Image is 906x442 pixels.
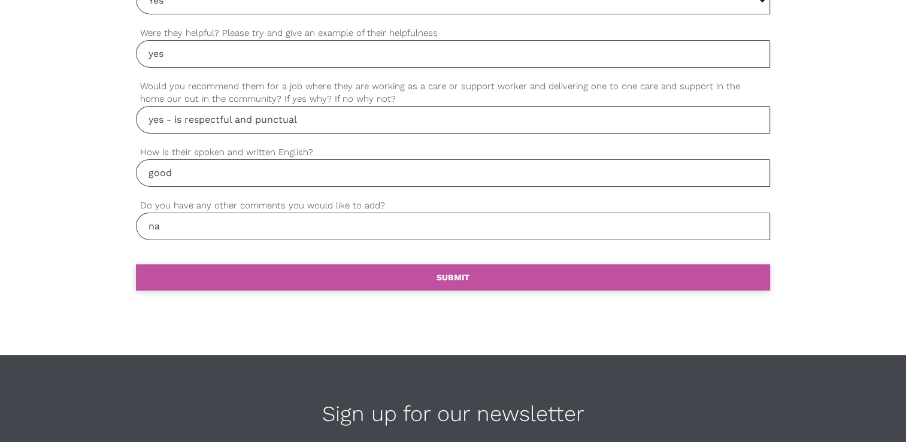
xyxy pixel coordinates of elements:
label: How is their spoken and written English? [136,146,770,159]
label: Would you recommend them for a job where they are working as a care or support worker and deliver... [136,80,770,106]
label: Do you have any other comments you would like to add? [136,199,770,213]
b: SUBMIT [437,273,469,282]
a: SUBMIT [136,264,770,290]
label: Were they helpful? Please try and give an example of their helpfulness [136,26,770,40]
span: Sign up for our newsletter [322,401,584,426]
